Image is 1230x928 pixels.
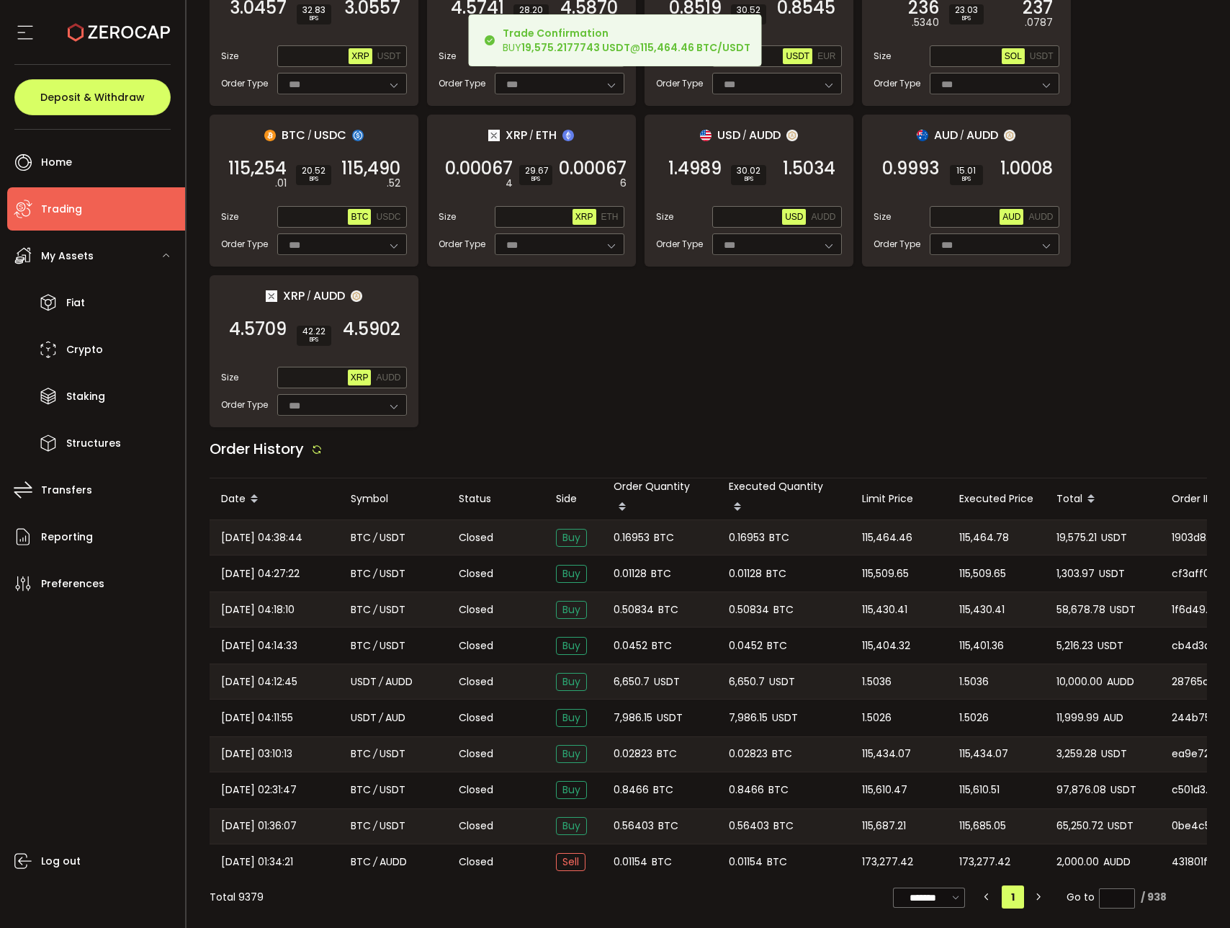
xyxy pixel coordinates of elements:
[614,854,647,870] span: 0.01154
[385,710,405,726] span: AUD
[349,48,372,64] button: XRP
[934,126,958,144] span: AUD
[1172,710,1218,726] span: 244b7555-7e5e-4f47-b9b3-4aad4d1c6c5d
[783,48,812,64] button: USDT
[210,487,339,512] div: Date
[614,782,649,798] span: 0.8466
[264,130,276,141] img: btc_portfolio.svg
[221,210,238,223] span: Size
[948,491,1045,507] div: Executed Price
[817,51,835,61] span: EUR
[959,746,1008,762] span: 115,434.07
[230,1,287,15] span: 3.0457
[377,51,401,61] span: USDT
[351,854,371,870] span: BTC
[874,238,920,251] span: Order Type
[1000,209,1023,225] button: AUD
[862,602,907,618] span: 115,430.41
[1056,638,1093,654] span: 5,216.23
[307,129,312,142] em: /
[959,530,1009,546] span: 115,464.78
[874,77,920,90] span: Order Type
[769,530,789,546] span: BTC
[1172,602,1218,617] span: 1f6d499f-1297-4fd6-8451-3a7b06996864
[283,287,305,305] span: XRP
[488,130,500,141] img: xrp_portfolio.png
[614,710,652,726] span: 7,986.15
[313,287,345,305] span: AUDD
[380,782,405,798] span: USDT
[41,480,92,501] span: Transfers
[1056,710,1099,726] span: 11,999.99
[351,674,377,690] span: USDT
[380,818,405,834] span: USDT
[41,574,104,594] span: Preferences
[1056,818,1103,834] span: 65,250.72
[882,161,939,176] span: 0.9993
[657,710,683,726] span: USDT
[459,638,493,653] span: Closed
[506,176,513,191] em: 4
[1056,602,1105,618] span: 58,678.78
[351,290,362,302] img: zuPXiwguUFiBOIQyqLOiXsnnNitlx7q4LCwEbLHADjIpTka+Lip0HH8D0VTrd02z+wEAAAAASUVORK5CYII=
[955,14,978,23] i: BPS
[1004,130,1015,141] img: zuPXiwguUFiBOIQyqLOiXsnnNitlx7q4LCwEbLHADjIpTka+Lip0HH8D0VTrd02z+wEAAAAASUVORK5CYII=
[221,818,297,834] span: [DATE] 01:36:07
[729,530,765,546] span: 0.16953
[862,530,912,546] span: 115,464.46
[560,1,618,15] span: 4.5870
[373,566,377,582] em: /
[874,210,891,223] span: Size
[1103,710,1123,726] span: AUD
[782,209,806,225] button: USD
[614,530,650,546] span: 0.16953
[41,152,72,173] span: Home
[221,710,293,726] span: [DATE] 04:11:55
[1025,15,1053,30] em: .0787
[862,818,906,834] span: 115,687.21
[221,566,300,582] span: [DATE] 04:27:22
[41,527,93,548] span: Reporting
[351,602,371,618] span: BTC
[575,212,593,222] span: XRP
[339,491,447,507] div: Symbol
[1110,602,1136,618] span: USDT
[447,491,544,507] div: Status
[519,6,543,14] span: 28.20
[620,176,627,191] em: 6
[556,529,587,547] span: Buy
[221,638,297,654] span: [DATE] 04:14:33
[344,1,400,15] span: 3.0557
[1023,1,1053,15] span: 237
[1172,674,1218,690] span: 28765ce3-6ed9-42f3-9d83-bbfceb3411eb
[749,126,781,144] span: AUDD
[351,530,371,546] span: BTC
[559,161,627,176] span: 0.00067
[651,566,671,582] span: BTC
[351,212,368,222] span: BTC
[1172,746,1218,762] span: ea9e725b-4fc9-4db7-8c83-d9a8d48f6183
[773,818,794,834] span: BTC
[729,710,768,726] span: 7,986.15
[302,14,326,23] i: BPS
[302,336,326,344] i: BPS
[767,638,787,654] span: BTC
[556,781,587,799] span: Buy
[614,566,647,582] span: 0.01128
[1056,566,1095,582] span: 1,303.97
[772,710,798,726] span: USDT
[459,674,493,690] span: Closed
[1059,772,1230,928] iframe: Chat Widget
[908,1,939,15] span: 236
[862,854,913,870] span: 173,277.42
[373,638,377,654] em: /
[1000,161,1053,176] span: 1.0008
[503,26,750,55] div: BUY @
[1097,638,1123,654] span: USDT
[658,602,678,618] span: BTC
[556,637,587,655] span: Buy
[1002,885,1024,909] li: 1
[737,166,760,175] span: 30.02
[351,566,371,582] span: BTC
